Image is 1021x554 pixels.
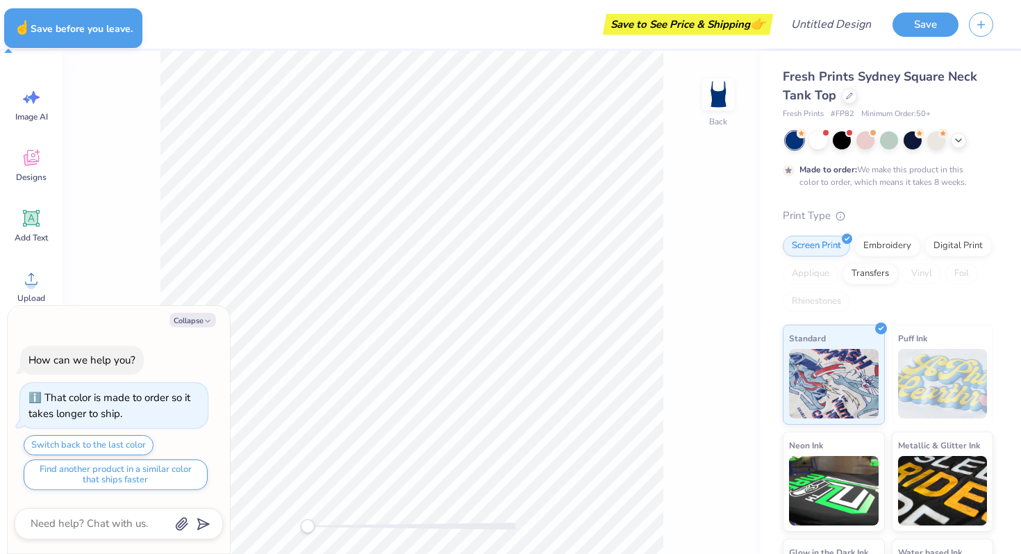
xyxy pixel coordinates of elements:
[169,313,216,327] button: Collapse
[780,10,882,38] input: Untitled Design
[861,108,931,120] span: Minimum Order: 50 +
[16,172,47,183] span: Designs
[15,111,48,122] span: Image AI
[28,391,190,421] div: That color is made to order so it takes longer to ship.
[902,263,941,284] div: Vinyl
[750,15,765,32] span: 👉
[898,438,980,453] span: Metallic & Glitter Ink
[783,291,850,312] div: Rhinestones
[945,263,978,284] div: Foil
[15,232,48,243] span: Add Text
[799,164,857,175] strong: Made to order:
[898,349,988,418] img: Puff Ink
[783,68,977,104] span: Fresh Prints Sydney Square Neck Tank Top
[17,293,45,304] span: Upload
[854,236,920,256] div: Embroidery
[789,349,879,418] img: Standard
[783,108,824,120] span: Fresh Prints
[704,81,732,108] img: Back
[799,163,970,188] div: We make this product in this color to order, which means it takes 8 weeks.
[28,353,135,367] div: How can we help you?
[783,236,850,256] div: Screen Print
[893,13,958,37] button: Save
[709,115,727,128] div: Back
[789,438,823,453] span: Neon Ink
[783,263,838,284] div: Applique
[789,331,826,345] span: Standard
[606,14,770,35] div: Save to See Price & Shipping
[898,456,988,526] img: Metallic & Glitter Ink
[24,435,153,455] button: Switch back to the last color
[898,331,927,345] span: Puff Ink
[24,459,208,490] button: Find another product in a similar color that ships faster
[831,108,854,120] span: # FP82
[783,208,993,224] div: Print Type
[842,263,898,284] div: Transfers
[789,456,879,526] img: Neon Ink
[301,519,315,533] div: Accessibility label
[924,236,992,256] div: Digital Print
